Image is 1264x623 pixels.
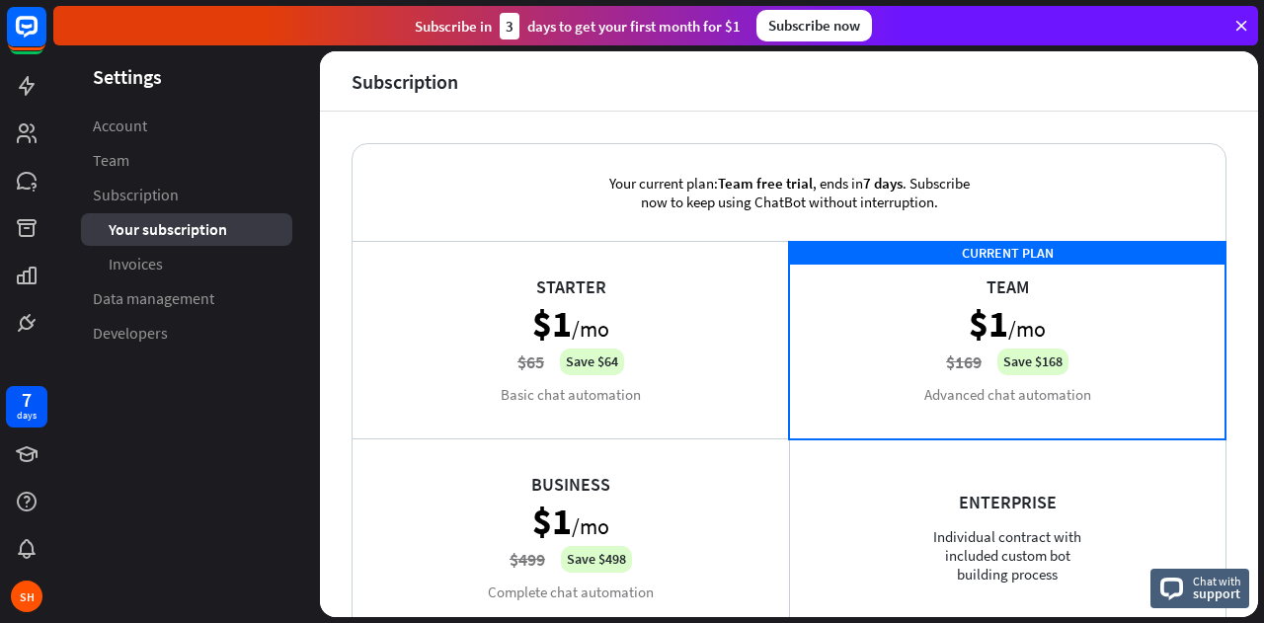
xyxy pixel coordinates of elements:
[1193,572,1241,590] span: Chat with
[6,386,47,428] a: 7 days
[81,179,292,211] a: Subscription
[81,144,292,177] a: Team
[93,150,129,171] span: Team
[577,144,1001,241] div: Your current plan: , ends in . Subscribe now to keep using ChatBot without interruption.
[22,391,32,409] div: 7
[1193,584,1241,602] span: support
[109,254,163,274] span: Invoices
[81,248,292,280] a: Invoices
[93,323,168,344] span: Developers
[718,174,813,193] span: Team free trial
[17,409,37,423] div: days
[81,317,292,350] a: Developers
[11,581,42,612] div: SH
[352,70,458,93] div: Subscription
[53,63,320,90] header: Settings
[109,219,227,240] span: Your subscription
[756,10,872,41] div: Subscribe now
[863,174,903,193] span: 7 days
[93,288,214,309] span: Data management
[93,185,179,205] span: Subscription
[93,116,147,136] span: Account
[415,13,741,39] div: Subscribe in days to get your first month for $1
[81,110,292,142] a: Account
[16,8,75,67] button: Open LiveChat chat widget
[81,282,292,315] a: Data management
[500,13,519,39] div: 3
